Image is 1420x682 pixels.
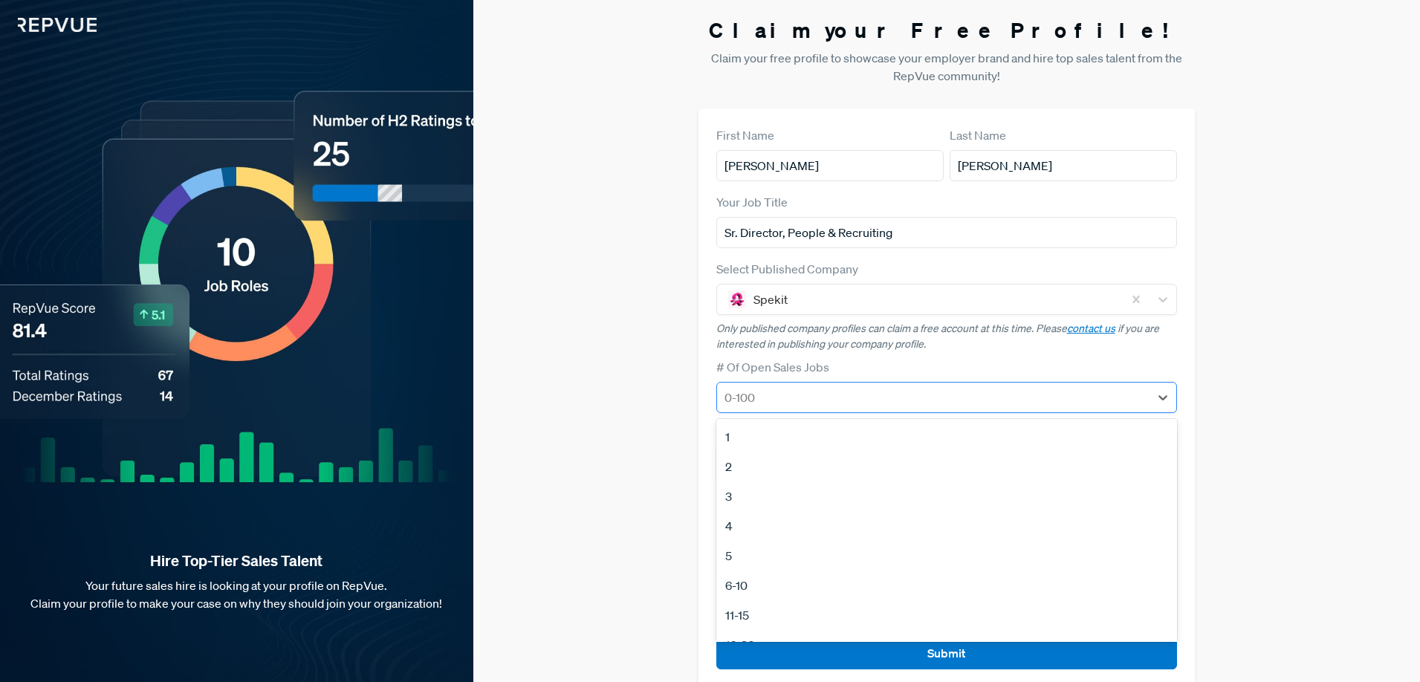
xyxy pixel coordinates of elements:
[698,18,1196,43] h3: Claim your Free Profile!
[24,577,450,612] p: Your future sales hire is looking at your profile on RepVue. Claim your profile to make your case...
[716,422,1178,452] div: 1
[716,150,944,181] input: First Name
[716,260,858,278] label: Select Published Company
[950,126,1006,144] label: Last Name
[716,217,1178,248] input: Title
[698,49,1196,85] p: Claim your free profile to showcase your employer brand and hire top sales talent from the RepVue...
[716,358,829,376] label: # Of Open Sales Jobs
[716,571,1178,600] div: 6-10
[716,481,1178,511] div: 3
[716,541,1178,571] div: 5
[716,511,1178,541] div: 4
[716,126,774,144] label: First Name
[716,637,1178,669] button: Submit
[728,290,746,308] img: Spekit
[716,600,1178,630] div: 11-15
[716,630,1178,660] div: 16-20
[716,452,1178,481] div: 2
[716,193,788,211] label: Your Job Title
[950,150,1177,181] input: Last Name
[716,321,1178,352] p: Only published company profiles can claim a free account at this time. Please if you are interest...
[24,551,450,571] strong: Hire Top-Tier Sales Talent
[1067,322,1115,335] a: contact us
